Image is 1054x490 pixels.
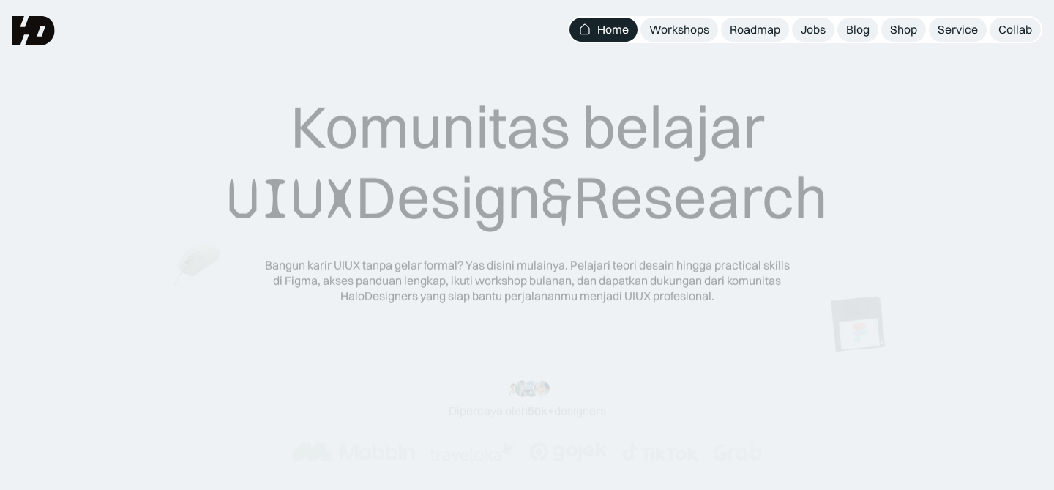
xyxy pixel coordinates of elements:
span: 50k+ [528,404,554,418]
div: Shop [890,22,917,37]
div: Workshops [649,22,709,37]
div: Roadmap [730,22,780,37]
div: Blog [846,22,870,37]
a: Service [929,18,987,42]
a: Workshops [640,18,718,42]
a: Collab [990,18,1041,42]
div: Komunitas belajar Design Research [227,92,828,234]
div: Bangun karir UIUX tanpa gelar formal? Yas disini mulainya. Pelajari teori desain hingga practical... [263,258,790,303]
a: Home [569,18,638,42]
a: Blog [837,18,878,42]
div: Collab [998,22,1032,37]
div: Home [597,22,629,37]
span: UIUX [227,164,356,234]
a: Roadmap [721,18,789,42]
a: Shop [881,18,926,42]
div: Service [938,22,978,37]
div: Dipercaya oleh designers [449,404,606,419]
div: Jobs [801,22,826,37]
a: Jobs [792,18,834,42]
span: & [541,164,573,234]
